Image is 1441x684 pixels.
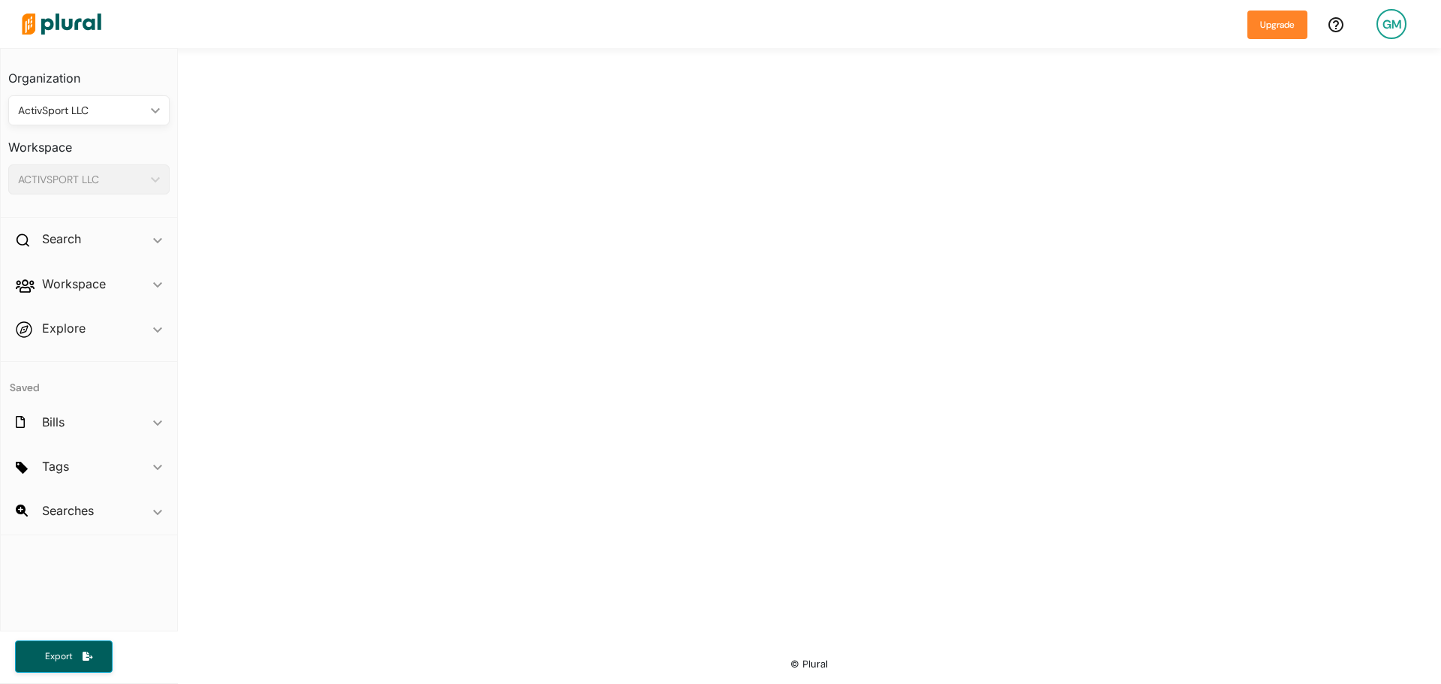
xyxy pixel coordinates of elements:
a: Upgrade [1247,17,1307,32]
div: GM [1376,9,1406,39]
button: Export [15,640,113,673]
h2: Search [42,231,81,247]
div: ACTIVSPORT LLC [18,172,145,188]
h2: Explore [42,320,86,336]
small: © Plural [790,658,828,670]
h2: Workspace [42,276,106,292]
h3: Organization [8,56,170,89]
h2: Tags [42,458,69,475]
a: GM [1364,3,1418,45]
h4: Saved [1,362,177,399]
div: ActivSport LLC [18,103,145,119]
span: Export [35,650,83,663]
h2: Bills [42,414,65,430]
h3: Workspace [8,125,170,158]
button: Upgrade [1247,11,1307,39]
h2: Searches [42,502,94,519]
